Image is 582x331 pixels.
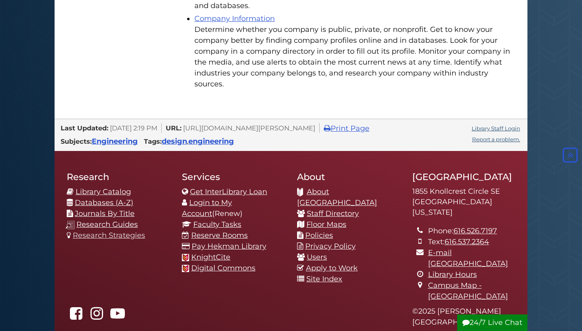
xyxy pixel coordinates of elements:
[324,125,331,132] i: Print Page
[453,226,497,235] a: 616.526.7197
[428,248,508,268] a: E-mail [GEOGRAPHIC_DATA]
[87,312,106,321] a: hekmanlibrary on Instagram
[182,265,189,272] img: Calvin favicon logo
[307,253,327,262] a: Users
[306,274,342,283] a: Site Index
[193,220,241,229] a: Faculty Tasks
[305,231,333,240] a: Policies
[194,14,275,23] a: Company Information
[76,187,131,196] a: Library Catalog
[61,137,92,145] span: Subjects:
[144,137,162,145] span: Tags:
[306,264,358,272] a: Apply to Work
[428,237,515,247] li: Text:
[297,171,400,182] h2: About
[190,187,267,196] a: Get InterLibrary Loan
[457,314,527,331] button: 24/7 Live Chat
[183,124,315,132] span: [URL][DOMAIN_NAME][PERSON_NAME]
[428,226,515,237] li: Phone:
[73,231,145,240] a: Research Strategies
[191,231,248,240] a: Reserve Rooms
[182,171,285,182] h2: Services
[182,254,189,261] img: Calvin favicon logo
[66,221,74,229] img: research-guides-icon-white_37x37.png
[194,24,511,90] div: Determine whether you company is public, private, or nonprofit. Get to know your company better b...
[472,125,520,132] a: Library Staff Login
[192,242,266,251] a: Pay Hekman Library
[75,209,135,218] a: Journals By Title
[472,136,520,142] a: Report a problem.
[67,171,170,182] h2: Research
[61,124,108,132] span: Last Updated:
[412,171,515,182] h2: [GEOGRAPHIC_DATA]
[324,124,369,133] a: Print Page
[412,186,515,218] address: 1855 Knollcrest Circle SE [GEOGRAPHIC_DATA][US_STATE]
[412,306,515,328] p: © 2025 [PERSON_NAME][GEOGRAPHIC_DATA]
[191,264,255,272] a: Digital Commons
[75,198,133,207] a: Databases (A-Z)
[445,237,489,246] a: 616.537.2364
[561,151,580,160] a: Back to Top
[162,137,187,146] a: design
[191,253,230,262] a: KnightCite
[428,281,508,301] a: Campus Map - [GEOGRAPHIC_DATA]
[108,312,127,321] a: Hekman Library on YouTube
[182,198,232,218] a: Login to My Account
[307,209,359,218] a: Staff Directory
[428,270,477,279] a: Library Hours
[306,220,346,229] a: Floor Maps
[182,197,285,219] li: (Renew)
[305,242,356,251] a: Privacy Policy
[162,139,234,145] span: ,
[166,124,181,132] span: URL:
[67,312,85,321] a: Hekman Library on Facebook
[110,124,157,132] span: [DATE] 2:19 PM
[188,137,234,146] a: engineering
[92,137,138,146] a: Engineering
[76,220,138,229] a: Research Guides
